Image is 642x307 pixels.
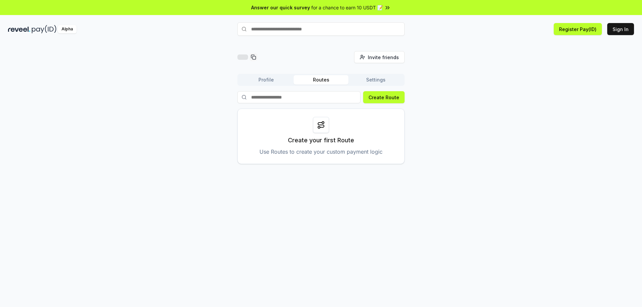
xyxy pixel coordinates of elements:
p: Create your first Route [288,136,354,145]
button: Routes [294,75,348,85]
button: Create Route [363,91,405,103]
img: reveel_dark [8,25,30,33]
p: Use Routes to create your custom payment logic [259,148,383,156]
span: Answer our quick survey [251,4,310,11]
button: Settings [348,75,403,85]
span: for a chance to earn 10 USDT 📝 [311,4,383,11]
div: Alpha [58,25,77,33]
button: Invite friends [354,51,405,63]
button: Sign In [607,23,634,35]
button: Register Pay(ID) [554,23,602,35]
img: pay_id [32,25,57,33]
button: Profile [239,75,294,85]
span: Invite friends [368,54,399,61]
